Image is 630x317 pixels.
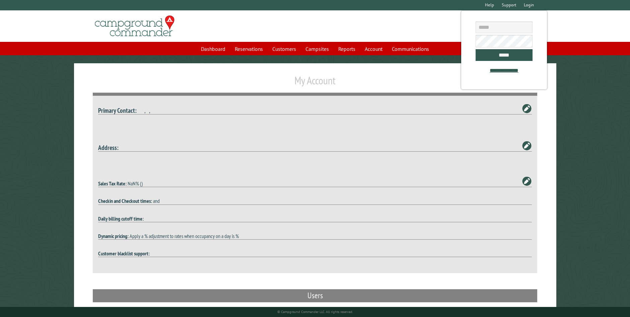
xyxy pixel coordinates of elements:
a: Customers [268,43,300,55]
span: NaN% () [128,180,143,187]
a: Dashboard [197,43,229,55]
strong: Checkin and Checkout times: [98,197,152,204]
strong: Sales Tax Rate: [98,180,127,187]
h1: My Account [93,74,537,92]
strong: Customer blacklist support: [98,250,150,257]
h4: , , [98,106,532,114]
a: Reports [334,43,359,55]
img: Campground Commander [93,13,177,39]
span: and [153,197,160,204]
strong: Address: [98,143,119,152]
small: © Campground Commander LLC. All rights reserved. [277,310,353,314]
strong: Dynamic pricing: [98,233,129,239]
strong: Daily billing cutoff time: [98,215,144,222]
a: Campsites [301,43,333,55]
h2: Users [93,289,537,302]
span: Apply a % adjustment to rates when occupancy on a day is % [130,233,239,239]
strong: Primary Contact: [98,106,137,114]
a: Account [361,43,387,55]
a: Reservations [231,43,267,55]
a: Communications [388,43,433,55]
